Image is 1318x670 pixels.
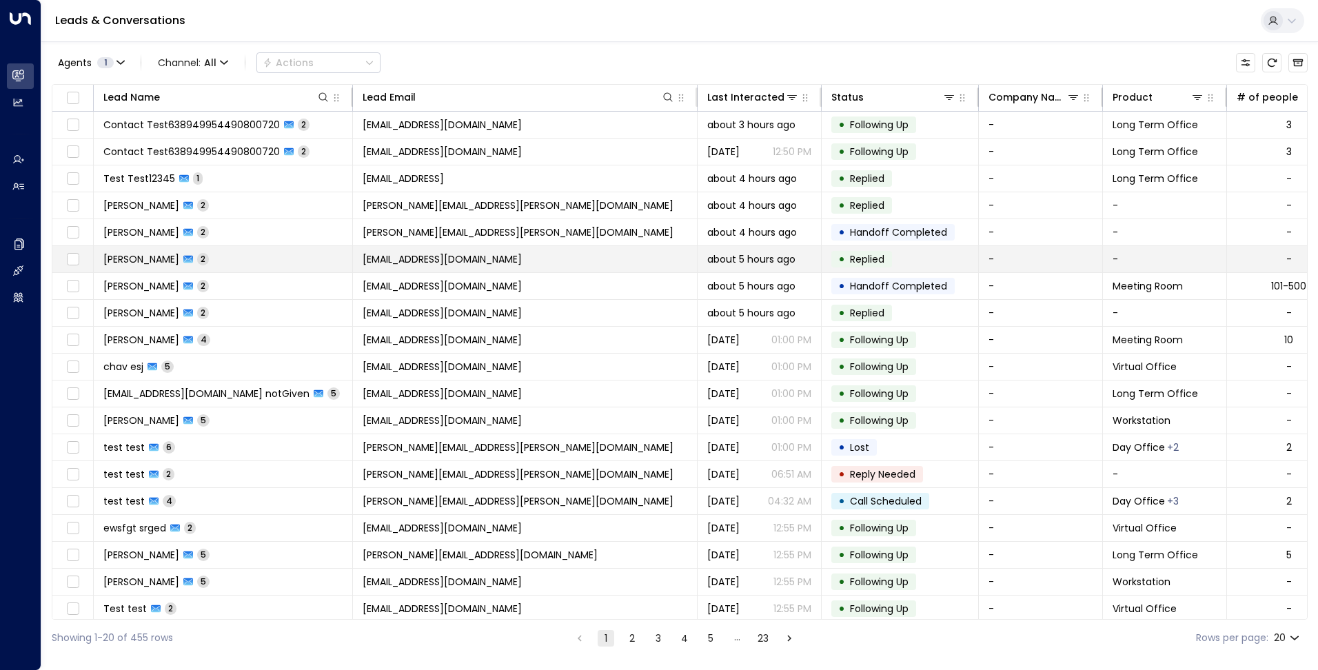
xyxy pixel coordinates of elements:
[163,441,175,453] span: 6
[64,332,81,349] span: Toggle select row
[1286,387,1292,400] div: -
[707,494,740,508] span: Sep 01, 2025
[1286,467,1292,481] div: -
[363,145,522,159] span: Contact.Test638949954490800720@mailinator.com
[64,385,81,403] span: Toggle select row
[1103,461,1227,487] td: -
[838,597,845,620] div: •
[363,414,522,427] span: gretagable@blondmail.com
[64,197,81,214] span: Toggle select row
[64,278,81,295] span: Toggle select row
[979,354,1103,380] td: -
[197,334,210,345] span: 4
[1286,145,1292,159] div: 3
[363,118,522,132] span: Contact.Test638949954490800720@mailinator.com
[298,119,310,130] span: 2
[771,440,811,454] p: 01:00 PM
[838,113,845,136] div: •
[197,576,210,587] span: 5
[64,305,81,322] span: Toggle select row
[979,300,1103,326] td: -
[1286,602,1292,616] div: -
[103,521,166,535] span: ewsfgt srged
[979,219,1103,245] td: -
[707,306,795,320] span: about 5 hours ago
[838,140,845,163] div: •
[598,630,614,647] button: page 1
[193,172,203,184] span: 1
[197,199,209,211] span: 2
[64,412,81,429] span: Toggle select row
[197,414,210,426] span: 5
[1113,118,1198,132] span: Long Term Office
[831,89,864,105] div: Status
[1262,53,1281,72] span: Refresh
[773,575,811,589] p: 12:55 PM
[197,280,209,292] span: 2
[64,116,81,134] span: Toggle select row
[707,414,740,427] span: Yesterday
[1113,575,1170,589] span: Workstation
[707,252,795,266] span: about 5 hours ago
[184,522,196,534] span: 2
[1288,53,1308,72] button: Archived Leads
[768,494,811,508] p: 04:32 AM
[197,226,209,238] span: 2
[1113,145,1198,159] span: Long Term Office
[838,247,845,271] div: •
[52,53,130,72] button: Agents1
[838,489,845,513] div: •
[850,306,884,320] span: Replied
[1237,89,1298,105] div: # of people
[1167,494,1179,508] div: Long Term Office,Short Term Office,Workstation
[197,253,209,265] span: 2
[1286,199,1292,212] div: -
[979,327,1103,353] td: -
[1103,300,1227,326] td: -
[850,360,909,374] span: Following Up
[979,488,1103,514] td: -
[850,494,922,508] span: Call Scheduled
[1286,172,1292,185] div: -
[152,53,234,72] button: Channel:All
[1113,333,1183,347] span: Meeting Room
[103,118,280,132] span: Contact Test638949954490800720
[363,602,522,616] span: test@test.com
[103,172,175,185] span: Test Test12345
[163,468,174,480] span: 2
[103,548,179,562] span: Shirley Marriot
[850,414,909,427] span: Following Up
[363,521,522,535] span: dfv@tef.com
[850,333,909,347] span: Following Up
[363,252,522,266] span: jongould+001AmsITG@inspiredthinking.group
[103,279,179,293] span: Daniela Guimarães
[702,630,719,647] button: Go to page 5
[256,52,381,73] div: Button group with a nested menu
[64,251,81,268] span: Toggle select row
[850,575,909,589] span: Following Up
[771,387,811,400] p: 01:00 PM
[979,407,1103,434] td: -
[1103,219,1227,245] td: -
[1113,387,1198,400] span: Long Term Office
[103,414,179,427] span: Greta Gable
[838,570,845,593] div: •
[64,547,81,564] span: Toggle select row
[103,252,179,266] span: Daniela Guimarães
[850,145,909,159] span: Following Up
[1113,279,1183,293] span: Meeting Room
[363,575,522,589] span: 12573callbackrequest@blondmail.com
[197,307,209,318] span: 2
[838,463,845,486] div: •
[103,89,330,105] div: Lead Name
[838,194,845,217] div: •
[771,414,811,427] p: 01:00 PM
[850,387,909,400] span: Following Up
[979,273,1103,299] td: -
[850,548,909,562] span: Following Up
[197,549,210,560] span: 5
[363,494,673,508] span: holger.aroca@gmail.com
[1286,360,1292,374] div: -
[1286,414,1292,427] div: -
[97,57,114,68] span: 1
